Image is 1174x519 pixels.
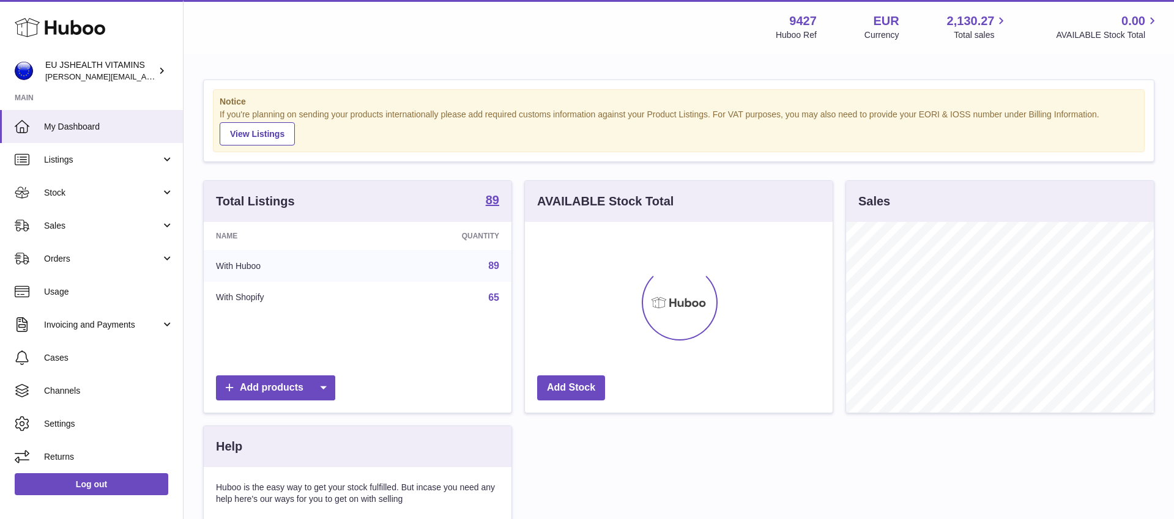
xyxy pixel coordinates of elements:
a: 89 [486,194,499,208]
div: Currency [864,29,899,41]
td: With Huboo [204,250,370,282]
th: Name [204,222,370,250]
h3: AVAILABLE Stock Total [537,193,674,210]
a: Add Stock [537,375,605,400]
a: View Listings [220,122,295,145]
div: EU JSHEALTH VITAMINS [45,59,155,83]
span: Stock [44,187,161,199]
h3: Sales [858,193,890,210]
td: With Shopify [204,282,370,314]
strong: EUR [873,13,899,29]
h3: Help [216,438,242,455]
img: laura@jessicasepel.com [15,62,33,80]
span: 0.00 [1121,13,1145,29]
span: 2,130.27 [947,13,995,29]
span: Returns [44,451,174,463]
p: Huboo is the easy way to get your stock fulfilled. But incase you need any help here's our ways f... [216,482,499,505]
a: 65 [488,292,499,303]
div: If you're planning on sending your products internationally please add required customs informati... [220,109,1138,145]
h3: Total Listings [216,193,295,210]
th: Quantity [370,222,511,250]
a: 2,130.27 Total sales [947,13,1009,41]
strong: 9427 [789,13,817,29]
span: Settings [44,418,174,430]
div: Huboo Ref [776,29,817,41]
span: Cases [44,352,174,364]
span: Channels [44,385,174,397]
a: 89 [488,260,499,271]
span: Total sales [954,29,1008,41]
span: [PERSON_NAME][EMAIL_ADDRESS][DOMAIN_NAME] [45,72,245,81]
strong: 89 [486,194,499,206]
span: Orders [44,253,161,265]
span: AVAILABLE Stock Total [1056,29,1159,41]
span: Sales [44,220,161,232]
a: 0.00 AVAILABLE Stock Total [1056,13,1159,41]
span: Invoicing and Payments [44,319,161,331]
span: My Dashboard [44,121,174,133]
span: Listings [44,154,161,166]
span: Usage [44,286,174,298]
strong: Notice [220,96,1138,108]
a: Log out [15,473,168,495]
a: Add products [216,375,335,400]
